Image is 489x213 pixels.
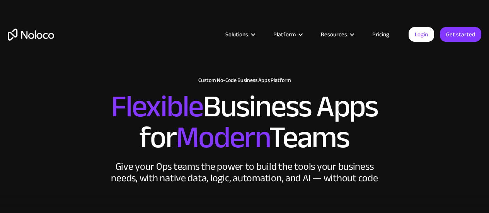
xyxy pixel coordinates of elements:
div: Platform [273,29,296,39]
a: Pricing [363,29,399,39]
a: home [8,29,54,41]
div: Give your Ops teams the power to build the tools your business needs, with native data, logic, au... [109,161,380,184]
span: Flexible [111,78,203,135]
a: Get started [440,27,481,42]
a: Login [409,27,434,42]
div: Solutions [216,29,264,39]
div: Platform [264,29,311,39]
div: Resources [311,29,363,39]
h2: Business Apps for Teams [8,91,481,153]
div: Resources [321,29,347,39]
span: Modern [176,109,269,166]
div: Solutions [225,29,248,39]
h1: Custom No-Code Business Apps Platform [8,77,481,83]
